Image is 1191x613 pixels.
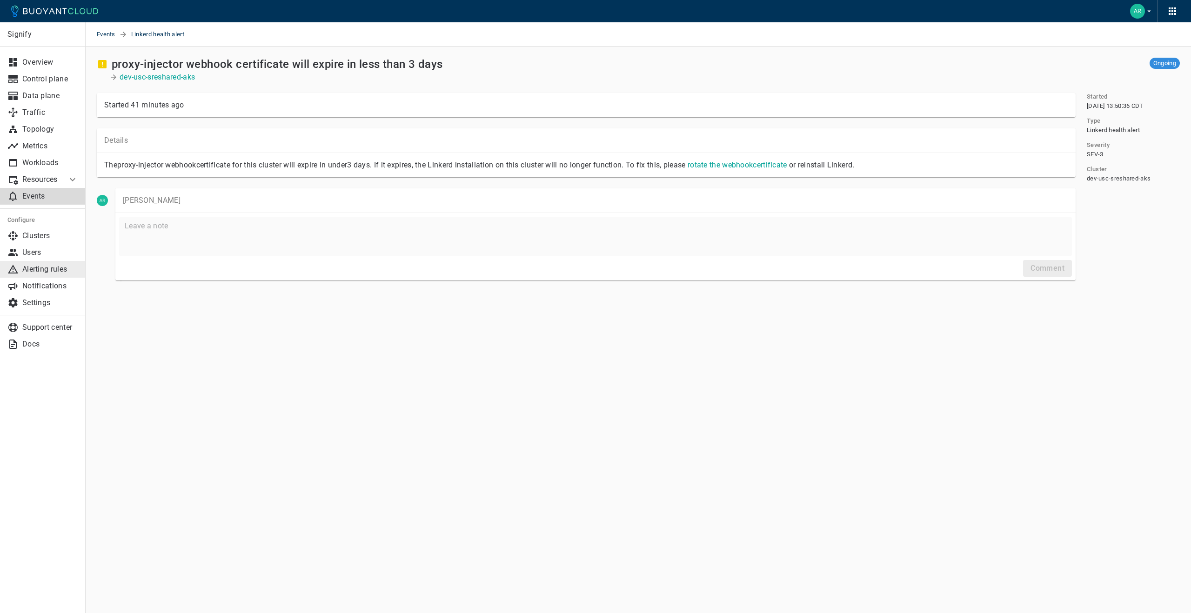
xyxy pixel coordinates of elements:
[1087,127,1140,134] span: Linkerd health alert
[22,175,60,184] p: Resources
[22,231,78,240] p: Clusters
[1087,151,1104,158] span: SEV-3
[22,74,78,84] p: Control plane
[1087,175,1151,182] span: dev-usc-sreshared-aks
[22,248,78,257] p: Users
[131,100,184,109] relative-time: 41 minutes ago
[131,22,195,47] span: Linkerd health alert
[1130,4,1145,19] img: Amir Rezazadeh
[1087,166,1107,173] h5: Cluster
[123,196,1068,205] p: [PERSON_NAME]
[22,323,78,332] p: Support center
[22,125,78,134] p: Topology
[7,216,78,224] h5: Configure
[22,141,78,151] p: Metrics
[104,136,1068,145] p: Details
[104,160,1068,170] p: The proxy-injector webhook certificate for this cluster will expire in under 3 days . If it expir...
[1087,117,1101,125] h5: Type
[1087,102,1144,110] span: [DATE] 13:50:36 CDT
[120,73,195,82] a: dev-usc-sreshared-aks
[688,160,787,169] a: rotate the webhookcertificate
[97,195,108,206] img: arezazadeh@signifyhealth.com
[22,265,78,274] p: Alerting rules
[1087,93,1108,100] h5: Started
[22,58,78,67] p: Overview
[1150,60,1180,67] span: Ongoing
[22,158,78,167] p: Workloads
[22,91,78,100] p: Data plane
[97,22,119,47] a: Events
[1087,141,1110,149] h5: Severity
[7,30,78,39] p: Signify
[22,192,78,201] p: Events
[22,340,78,349] p: Docs
[22,281,78,291] p: Notifications
[104,100,184,110] div: Started
[22,108,78,117] p: Traffic
[22,298,78,307] p: Settings
[112,58,442,71] h2: proxy-injector webhook certificate will expire in less than 3 days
